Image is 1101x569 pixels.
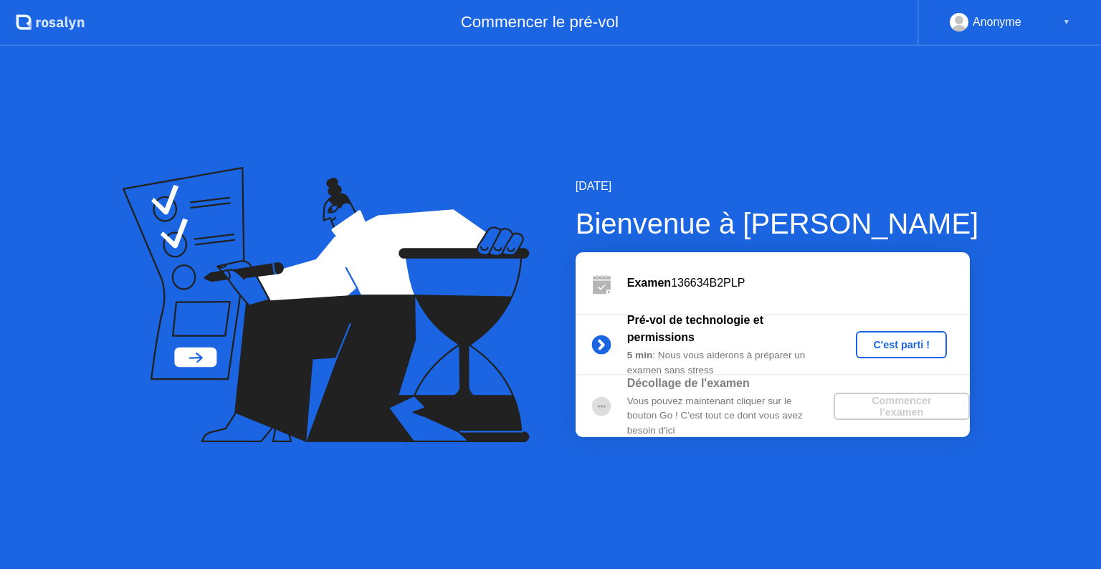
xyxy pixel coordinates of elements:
[973,13,1021,32] div: Anonyme
[576,202,978,245] div: Bienvenue à [PERSON_NAME]
[839,395,964,418] div: Commencer l'examen
[627,348,834,378] div: : Nous vous aiderons à préparer un examen sans stress
[627,314,763,343] b: Pré-vol de technologie et permissions
[627,277,671,289] b: Examen
[856,331,947,358] button: C'est parti !
[627,350,653,360] b: 5 min
[834,393,970,420] button: Commencer l'examen
[576,178,978,195] div: [DATE]
[627,377,750,389] b: Décollage de l'examen
[627,394,834,438] div: Vous pouvez maintenant cliquer sur le bouton Go ! C'est tout ce dont vous avez besoin d'ici
[627,274,970,292] div: 136634B2PLP
[862,339,941,350] div: C'est parti !
[1063,13,1070,32] div: ▼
